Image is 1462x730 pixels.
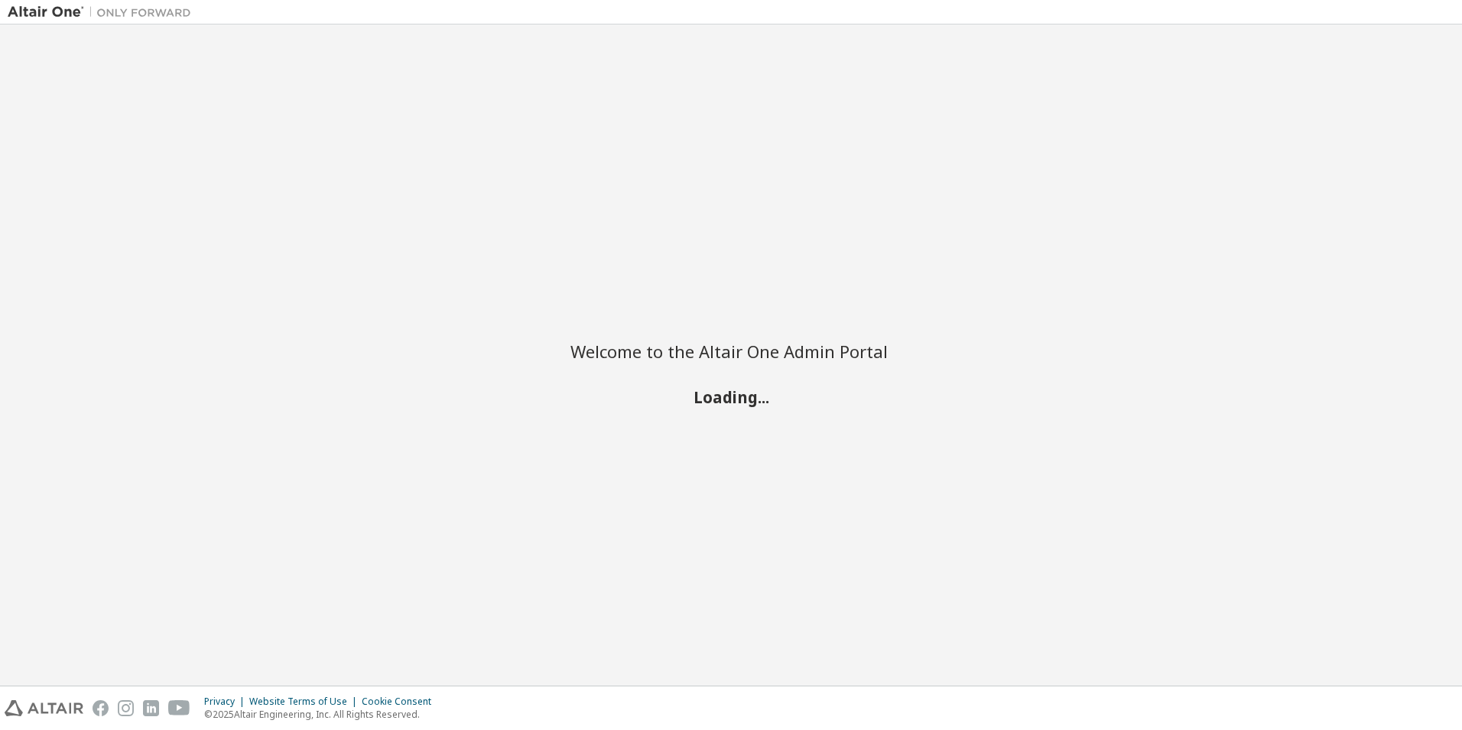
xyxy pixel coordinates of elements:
[249,696,362,708] div: Website Terms of Use
[570,387,892,407] h2: Loading...
[118,700,134,716] img: instagram.svg
[204,696,249,708] div: Privacy
[168,700,190,716] img: youtube.svg
[143,700,159,716] img: linkedin.svg
[362,696,440,708] div: Cookie Consent
[570,341,892,362] h2: Welcome to the Altair One Admin Portal
[8,5,199,20] img: Altair One
[5,700,83,716] img: altair_logo.svg
[93,700,109,716] img: facebook.svg
[204,708,440,721] p: © 2025 Altair Engineering, Inc. All Rights Reserved.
